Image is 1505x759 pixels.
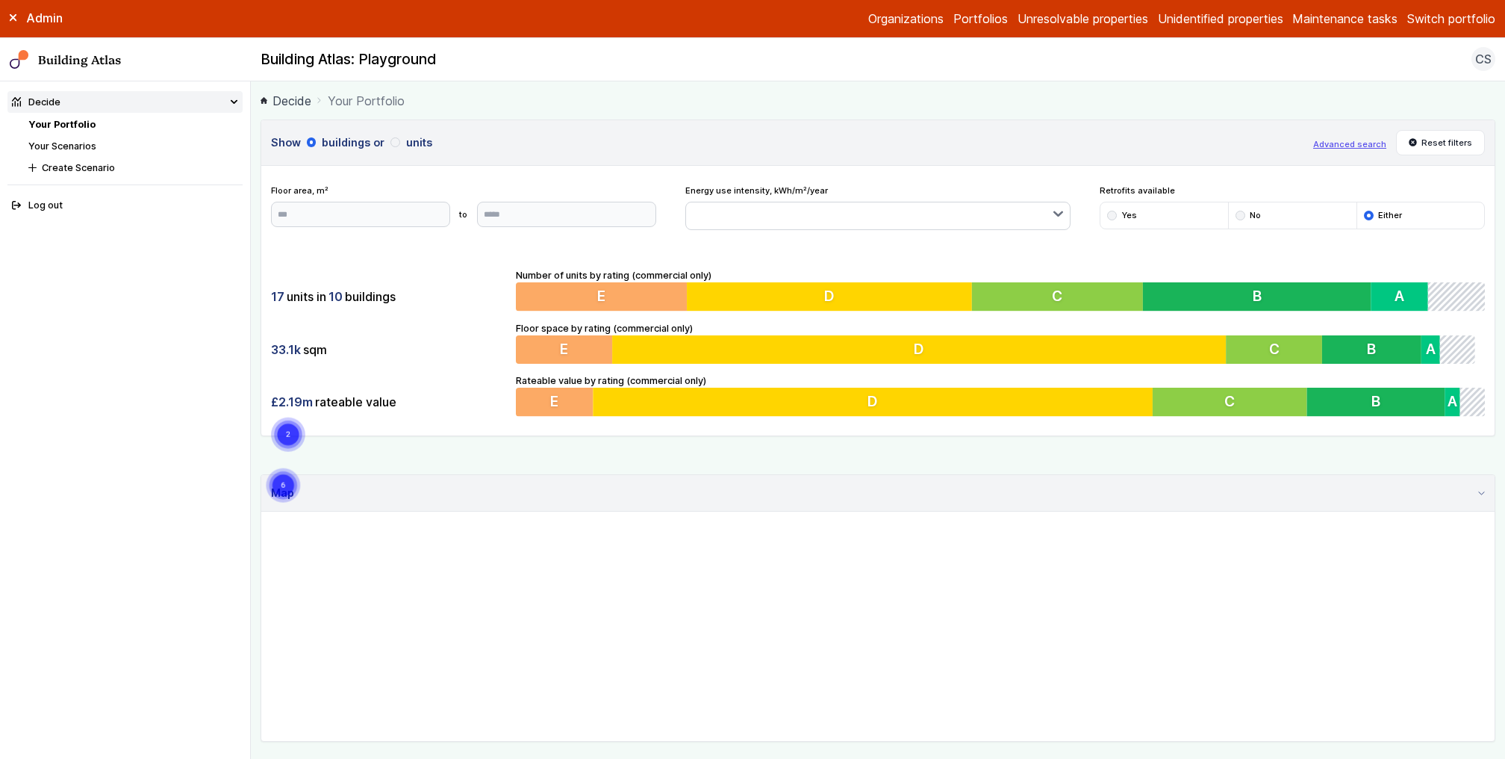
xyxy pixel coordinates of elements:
[7,195,243,217] button: Log out
[972,282,1143,311] button: C
[10,50,29,69] img: main-0bbd2752.svg
[1277,340,1287,358] span: C
[261,92,311,110] a: Decide
[953,10,1008,28] a: Portfolios
[1143,282,1371,311] button: B
[516,335,613,364] button: E
[271,394,313,410] span: £2.19m
[918,340,929,358] span: D
[1100,185,1486,196] span: Retrofits available
[271,388,507,416] div: rateable value
[1431,335,1450,364] button: A
[868,10,944,28] a: Organizations
[1253,288,1262,306] span: B
[1018,10,1148,28] a: Unresolvable properties
[28,140,96,152] a: Your Scenarios
[824,288,835,306] span: D
[1377,340,1386,358] span: B
[271,288,284,305] span: 17
[328,92,405,110] span: Your Portfolio
[261,50,437,69] h2: Building Atlas: Playground
[271,335,507,364] div: sqm
[1396,130,1486,155] button: Reset filters
[516,321,1485,365] div: Floor space by rating (commercial only)
[1371,282,1428,311] button: A
[551,393,559,411] span: E
[1225,393,1236,411] span: C
[1475,50,1492,68] span: CS
[28,119,96,130] a: Your Portfolio
[1436,340,1445,358] span: A
[1158,10,1283,28] a: Unidentified properties
[685,185,1071,230] div: Energy use intensity, kWh/m²/year
[1407,10,1495,28] button: Switch portfolio
[516,374,1485,417] div: Rateable value by rating (commercial only)
[516,268,1485,312] div: Number of units by rating (commercial only)
[868,393,879,411] span: D
[516,282,687,311] button: E
[1445,388,1460,416] button: A
[1233,335,1330,364] button: C
[1371,393,1380,411] span: B
[593,388,1153,416] button: D
[24,157,243,179] button: Create Scenario
[7,91,243,113] summary: Decide
[271,134,1304,151] h3: Show
[1153,388,1307,416] button: C
[561,340,569,358] span: E
[1330,335,1430,364] button: B
[687,282,972,311] button: D
[1307,388,1445,416] button: B
[328,288,343,305] span: 10
[1053,288,1063,306] span: C
[1313,138,1386,150] button: Advanced search
[271,341,301,358] span: 33.1k
[271,185,657,226] div: Floor area, m²
[614,335,1234,364] button: D
[516,388,593,416] button: E
[1395,288,1404,306] span: A
[1471,47,1495,71] button: CS
[1448,393,1457,411] span: A
[261,475,1495,512] summary: Map
[271,282,507,311] div: units in buildings
[12,95,60,109] div: Decide
[1292,10,1397,28] a: Maintenance tasks
[597,288,605,306] span: E
[271,202,657,227] form: to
